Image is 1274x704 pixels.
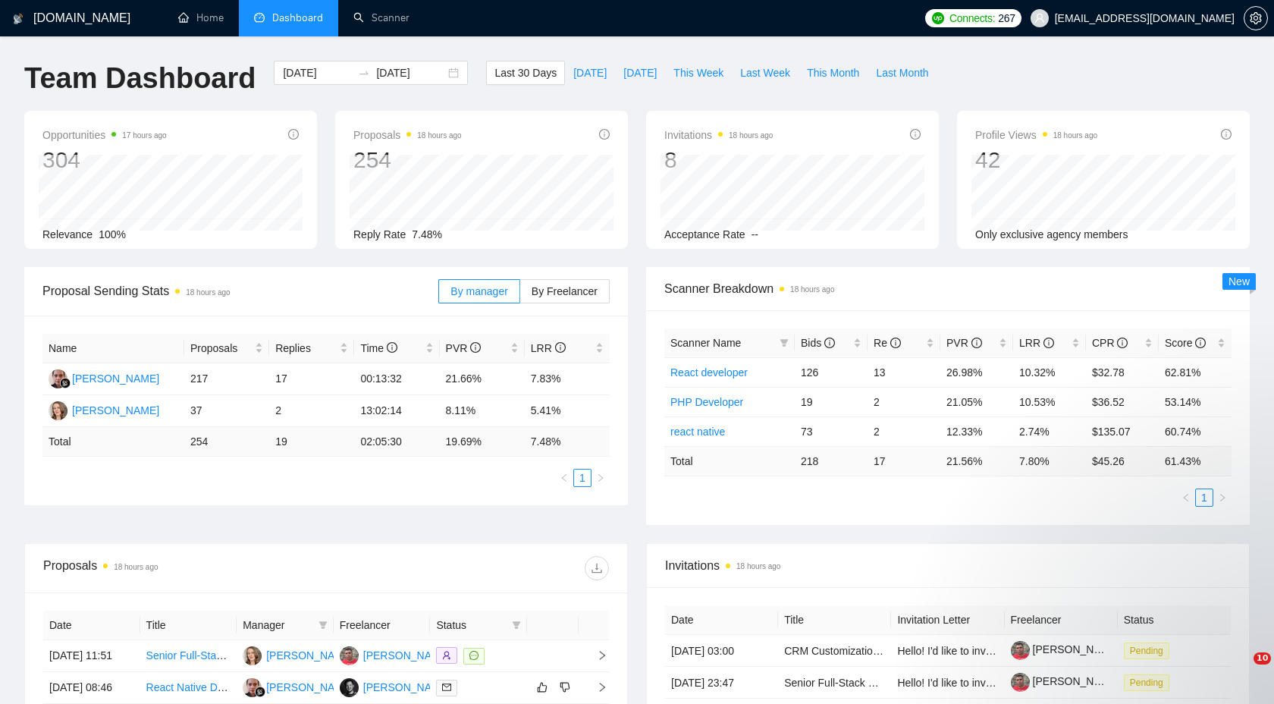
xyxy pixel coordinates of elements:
[1086,446,1159,476] td: $ 45.26
[353,11,409,24] a: searchScanner
[876,64,928,81] span: Last Month
[186,288,230,297] time: 18 hours ago
[43,672,140,704] td: [DATE] 08:46
[1086,387,1159,416] td: $36.52
[353,126,462,144] span: Proposals
[910,129,921,140] span: info-circle
[556,678,574,696] button: dislike
[573,469,591,487] li: 1
[184,395,269,427] td: 37
[24,61,256,96] h1: Team Dashboard
[555,469,573,487] li: Previous Page
[353,228,406,240] span: Reply Rate
[442,651,451,660] span: user-add
[43,611,140,640] th: Date
[940,387,1013,416] td: 21.05%
[358,67,370,79] span: swap-right
[560,681,570,693] span: dislike
[72,402,159,419] div: [PERSON_NAME]
[417,131,461,140] time: 18 hours ago
[237,611,334,640] th: Manager
[340,678,359,697] img: BS
[42,126,167,144] span: Opportunities
[868,387,940,416] td: 2
[596,473,605,482] span: right
[729,131,773,140] time: 18 hours ago
[243,649,353,661] a: YV[PERSON_NAME]
[340,680,450,693] a: BS[PERSON_NAME]
[777,332,792,354] span: filter
[1213,489,1232,507] li: Next Page
[1196,489,1213,506] a: 1
[1011,675,1120,687] a: [PERSON_NAME]
[599,129,610,140] span: info-circle
[560,473,569,482] span: left
[874,337,901,349] span: Re
[778,635,891,667] td: CRM Customization and AI Tool Development
[1221,129,1232,140] span: info-circle
[740,64,790,81] span: Last Week
[354,427,439,457] td: 02:05:30
[509,614,524,636] span: filter
[283,64,352,81] input: Start date
[573,64,607,81] span: [DATE]
[1117,338,1128,348] span: info-circle
[146,649,610,662] a: Senior Full-Stack Developers Needed - NodeJS, TypeScript, AWS, CloudFlare, PostgreSQL, Redis
[670,426,725,438] a: react native
[486,61,565,85] button: Last 30 Days
[868,416,940,446] td: 2
[442,683,451,692] span: mail
[184,334,269,363] th: Proposals
[184,363,269,395] td: 217
[795,446,868,476] td: 218
[665,605,778,635] th: Date
[1013,416,1086,446] td: 2.74%
[42,281,438,300] span: Proposal Sending Stats
[1181,493,1191,502] span: left
[42,334,184,363] th: Name
[354,395,439,427] td: 13:02:14
[1159,387,1232,416] td: 53.14%
[363,679,450,696] div: [PERSON_NAME]
[1177,489,1195,507] button: left
[1013,446,1086,476] td: 7.80 %
[99,228,126,240] span: 100%
[376,64,445,81] input: End date
[360,342,397,354] span: Time
[525,427,610,457] td: 7.48 %
[664,146,773,174] div: 8
[269,334,354,363] th: Replies
[565,61,615,85] button: [DATE]
[1254,652,1271,665] span: 10
[778,667,891,699] td: Senior Full-Stack Developers Needed - NodeJS, TypeScript, AWS, CloudFlare, PostgreSQL, Redis
[673,64,723,81] span: This Week
[122,131,166,140] time: 17 hours ago
[975,146,1097,174] div: 42
[272,11,323,24] span: Dashboard
[255,687,265,697] img: gigradar-bm.png
[363,647,450,664] div: [PERSON_NAME]
[440,363,525,395] td: 21.66%
[140,611,237,640] th: Title
[1019,337,1054,349] span: LRR
[1222,652,1259,689] iframe: Intercom live chat
[670,396,743,408] a: PHP Developer
[533,678,551,696] button: like
[243,646,262,665] img: YV
[971,338,982,348] span: info-circle
[340,646,359,665] img: YK
[470,342,481,353] span: info-circle
[664,279,1232,298] span: Scanner Breakdown
[736,562,780,570] time: 18 hours ago
[49,401,67,420] img: YV
[318,621,328,630] span: filter
[585,650,607,661] span: right
[891,605,1004,635] th: Invitation Letter
[795,416,868,446] td: 73
[1013,387,1086,416] td: 10.53%
[778,605,891,635] th: Title
[1213,489,1232,507] button: right
[932,12,944,24] img: upwork-logo.png
[824,338,835,348] span: info-circle
[49,372,159,384] a: AU[PERSON_NAME]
